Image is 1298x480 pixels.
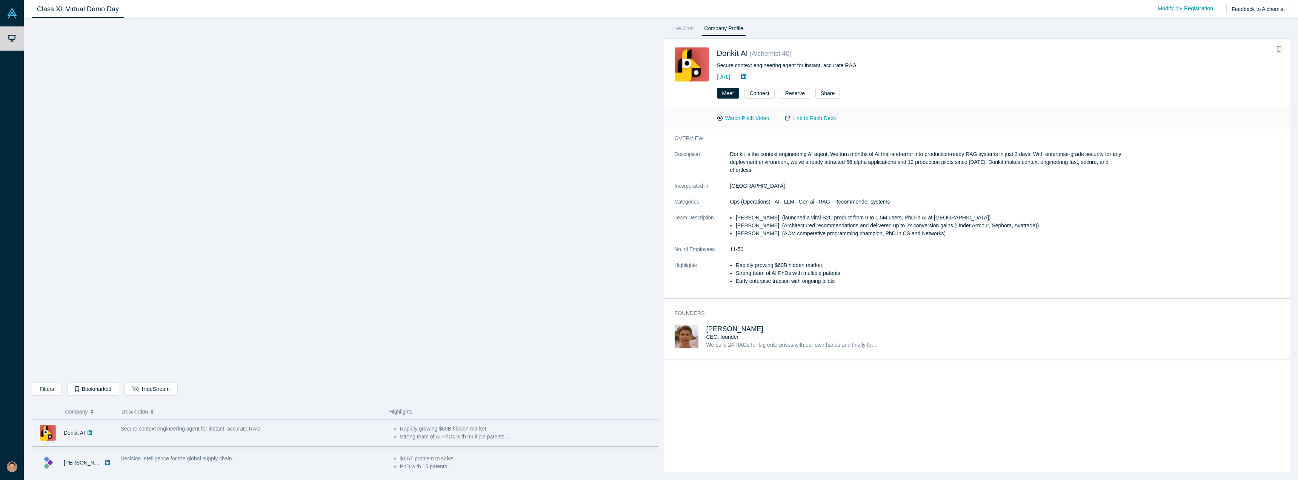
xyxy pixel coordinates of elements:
[64,460,107,466] a: [PERSON_NAME]
[701,24,746,36] a: Company Profile
[400,463,660,471] li: PhD with 15 patents ...
[121,404,148,420] span: Description
[736,230,1127,238] li: [PERSON_NAME], (ACM competetive programming champion, PhD in CS and Networks)
[7,461,17,472] img: Brandon Farwell's Account
[675,309,1117,317] h3: Founders
[736,222,1127,230] li: [PERSON_NAME], (Architectured recommendations and delivered up to 2x conversion gains (Under Armo...
[65,404,114,420] button: Company
[777,112,844,125] a: Link to Pitch Deck
[717,49,748,57] a: Donkit AI
[400,425,660,433] li: Rapidly growing $60B hidden market;
[125,383,177,396] button: HideStream
[675,261,730,293] dt: Highlights
[65,404,88,420] span: Company
[675,325,698,348] img: Mikhail Baklanov's Profile Image
[730,245,1127,253] dd: 11-50
[32,383,62,396] button: Filters
[749,50,792,57] small: ( Alchemist 40 )
[64,430,85,436] a: Donkit AI
[709,112,777,125] button: Watch Pitch Video
[780,88,810,99] button: Reserve
[744,88,775,99] button: Connect
[1274,45,1284,55] button: Bookmark
[32,25,658,377] iframe: Alchemist Class XL Demo Day: Vault
[32,0,124,18] a: Class XL Virtual Demo Day
[675,214,730,245] dt: Team Description
[121,455,234,461] span: Decision Intelligence for the global supply chain.
[7,8,17,19] img: Alchemist Vault Logo
[40,425,56,441] img: Donkit AI's Logo
[736,277,1127,285] li: Early enterpise traction with ongoing pilots
[675,198,730,214] dt: Categories
[717,88,739,99] button: Meet
[675,150,730,182] dt: Description
[706,342,1041,348] span: We build 24 RAGs for big enterprises with our own hands and finally found a way how to build an A...
[67,383,119,396] button: Bookmarked
[717,62,969,69] div: Secure context engineering agent for instant, accurate RAG
[736,269,1127,277] li: Strong team of AI PhDs with multiple patents
[730,182,1127,190] dd: [GEOGRAPHIC_DATA]
[121,426,260,432] span: Secure context engineering agent for instant, accurate RAG
[675,245,730,261] dt: No. of Employees
[706,334,739,340] span: CEO, founder
[730,150,1127,174] p: Donkit is the context engineering AI agent. We turn months of AI trial-and-error into production-...
[400,455,660,463] li: $1.6T problem to solve
[815,88,840,99] button: Share
[736,261,1127,269] li: Rapidly growing $60B hidden market;
[389,409,412,415] span: Highlights
[675,47,709,82] img: Donkit AI's Logo
[1150,2,1221,15] a: Modify My Registration
[675,134,1117,142] h3: overview
[730,199,890,205] span: Ops (Operations) · AI · LLM · Gen ai · RAG · Recommender systems
[736,214,1127,222] li: [PERSON_NAME], (launched a viral B2C product from 0 to 1.5M users, PhD in AI at [GEOGRAPHIC_DATA])
[400,433,660,441] li: Strong team of AI PhDs with multiple patents ...
[717,74,731,80] a: [URL]
[675,182,730,198] dt: Incorporated in
[669,24,697,36] a: Live Chat
[40,455,56,471] img: Kimaru AI's Logo
[706,325,764,333] a: [PERSON_NAME]
[121,404,381,420] button: Description
[1226,4,1290,14] button: Feedback to Alchemist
